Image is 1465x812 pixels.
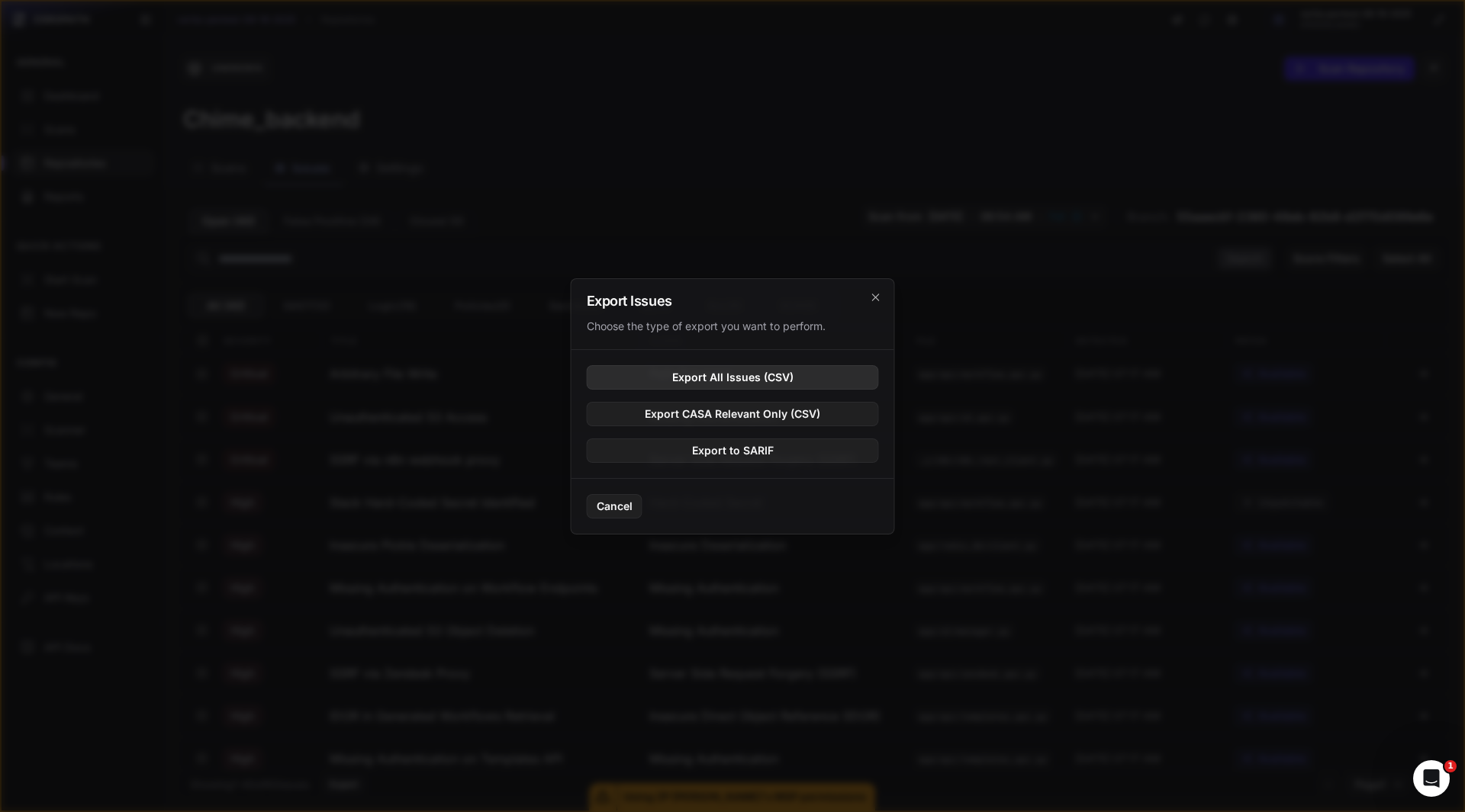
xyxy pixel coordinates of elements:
button: Cancel [587,494,642,518]
svg: cross 2, [870,291,882,303]
button: Export All Issues (CSV) [587,365,879,390]
button: Export to SARIF [587,438,879,463]
span: 1 [1444,760,1457,772]
button: Export CASA Relevant Only (CSV) [587,402,879,426]
div: Choose the type of export you want to perform. [587,319,879,334]
h2: Export Issues [587,294,879,308]
iframe: Intercom live chat [1413,760,1450,797]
